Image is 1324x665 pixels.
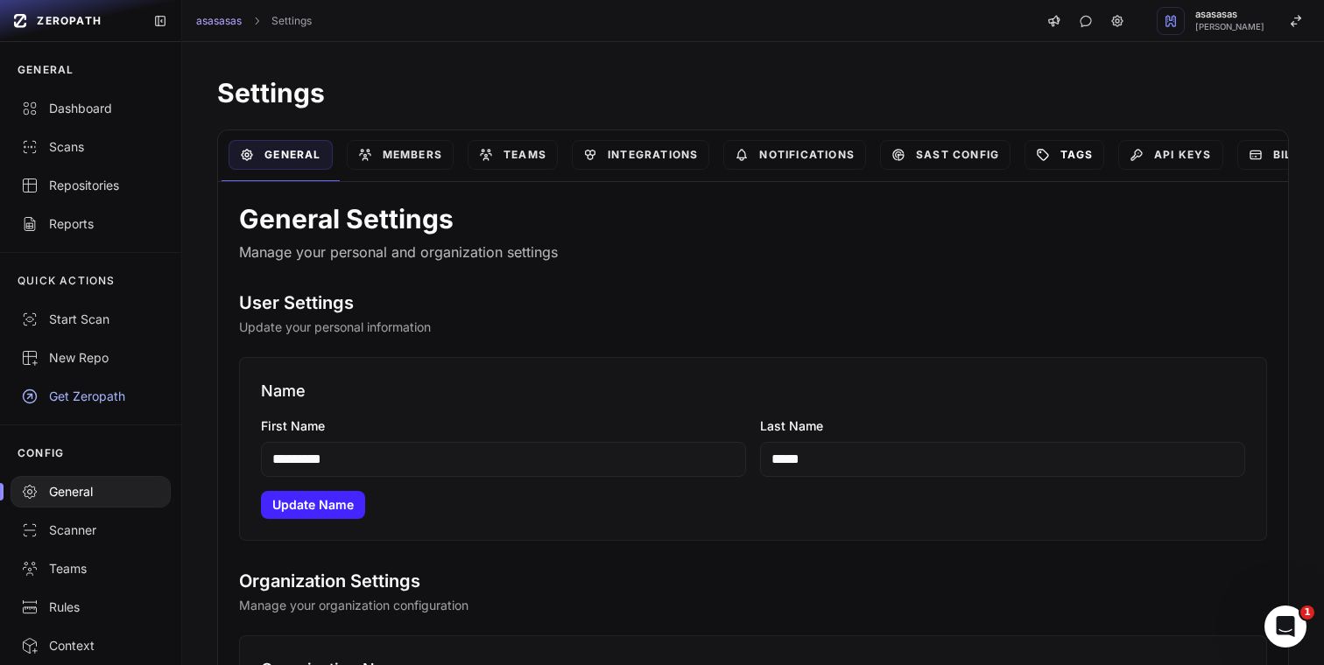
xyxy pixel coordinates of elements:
[18,274,116,288] p: QUICK ACTIONS
[18,63,74,77] p: GENERAL
[1118,140,1223,170] a: API Keys
[261,379,1245,403] h3: Name
[21,100,160,117] div: Dashboard
[21,560,160,577] div: Teams
[468,140,558,170] a: Teams
[760,417,1245,435] label: Last Name
[261,491,365,519] button: Update Name
[21,311,160,328] div: Start Scan
[347,140,454,170] a: Members
[21,215,160,233] div: Reports
[723,140,866,170] a: Notifications
[18,446,64,460] p: CONFIG
[21,483,160,500] div: General
[239,203,1267,234] h1: General Settings
[7,7,139,35] a: ZEROPATH
[239,597,1267,614] p: Manage your organization configuration
[271,14,312,28] a: Settings
[21,138,160,156] div: Scans
[239,290,1267,315] h2: User Settings
[1195,23,1264,31] span: [PERSON_NAME]
[1195,10,1264,19] span: asasasas
[1025,140,1104,170] a: Tags
[229,140,332,170] a: General
[21,388,160,405] div: Get Zeropath
[21,521,160,539] div: Scanner
[217,77,1289,108] h1: Settings
[239,569,1267,593] h2: Organization Settings
[196,14,312,28] nav: breadcrumb
[21,598,160,616] div: Rules
[37,14,102,28] span: ZEROPATH
[196,14,242,28] a: asasasas
[1300,605,1314,619] span: 1
[21,349,160,367] div: New Repo
[239,241,1267,262] p: Manage your personal and organization settings
[250,15,263,27] svg: chevron right,
[261,417,746,435] label: First Name
[21,637,160,654] div: Context
[21,177,160,194] div: Repositories
[1264,605,1306,647] iframe: Intercom live chat
[880,140,1011,170] a: SAST Config
[572,140,709,170] a: Integrations
[239,318,1267,336] p: Update your personal information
